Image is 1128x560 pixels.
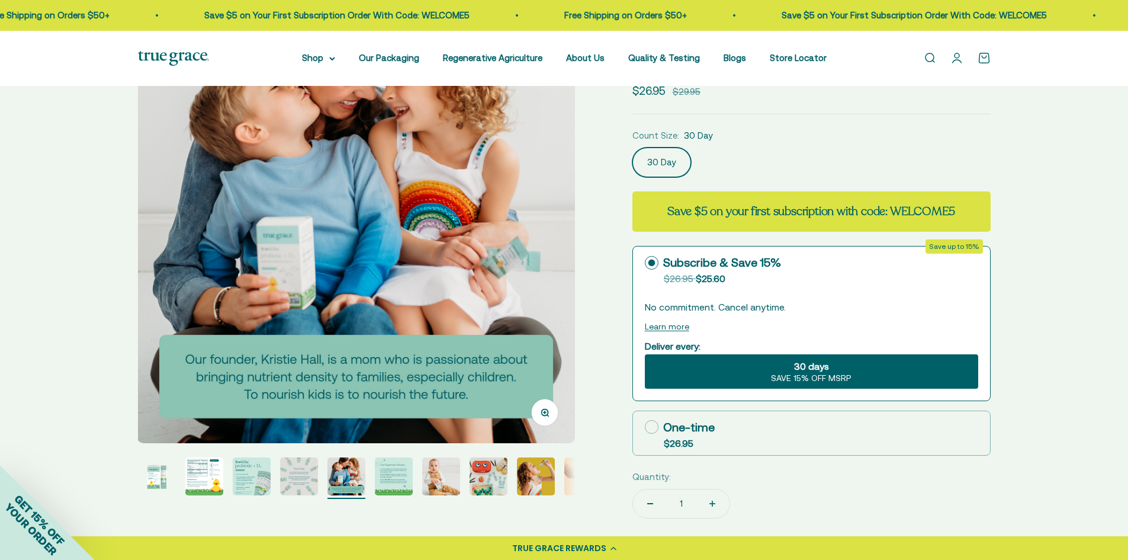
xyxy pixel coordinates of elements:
img: True Littles Probiotic + D3 [517,457,555,495]
button: Go to item 4 [280,457,318,499]
span: 30 Day [684,129,713,143]
a: Free Shipping on Orders $50+ [528,10,650,20]
compare-at-price: $29.95 [673,85,700,99]
img: Our True Littles stick packs are easy to bring along, no matter where you go! The great-tasting p... [280,457,318,495]
img: - L. rhamnosus GG: is the most studied probiotic strain in the world and supports respiratory, in... [375,457,413,495]
button: Go to item 3 [233,457,271,499]
button: Go to item 1 [138,457,176,499]
a: Regenerative Agriculture [443,53,542,63]
img: Vitamin D is essential for your little one’s development and immune health, and it can be tricky ... [185,457,223,495]
img: Our founder, Kristie Hall, is a mom who is passionate about bringing nutrient density to families... [327,457,365,495]
img: - 2-in-1 formula for kids - Three quantified and DNA-verified probiotic cultures to support immun... [233,457,271,495]
img: True Littles Probiotic + D3 [470,457,507,495]
a: Quality & Testing [628,53,700,63]
button: Go to item 9 [517,457,555,499]
button: Increase quantity [695,489,729,518]
img: Vitamin D is essential for your little one’s development and immune health, and it can be tricky ... [138,457,176,495]
span: YOUR ORDER [2,501,59,558]
button: Go to item 7 [422,457,460,499]
a: Our Packaging [359,53,419,63]
sale-price: $26.95 [632,82,666,100]
button: Go to item 2 [185,457,223,499]
button: Go to item 8 [470,457,507,499]
img: True Littles Probiotic + D3 [422,457,460,495]
legend: Count Size: [632,129,679,143]
img: Our founder, Kristie Hall, is a mom who is passionate about bringing nutrient density to families... [137,5,575,443]
strong: Save $5 on your first subscription with code: WELCOME5 [667,203,955,219]
button: Go to item 10 [564,457,602,499]
a: About Us [566,53,605,63]
div: TRUE GRACE REWARDS [512,542,606,555]
p: Save $5 on Your First Subscription Order With Code: WELCOME5 [168,8,433,23]
label: Quantity: [632,470,671,484]
summary: Shop [302,51,335,65]
p: Save $5 on Your First Subscription Order With Code: WELCOME5 [745,8,1010,23]
button: Go to item 5 [327,457,365,499]
a: Blogs [724,53,746,63]
button: Go to item 6 [375,457,413,499]
button: Decrease quantity [633,489,667,518]
img: True Littles Probiotic + D3 [564,457,602,495]
span: GET 15% OFF [12,492,67,548]
a: Store Locator [770,53,827,63]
